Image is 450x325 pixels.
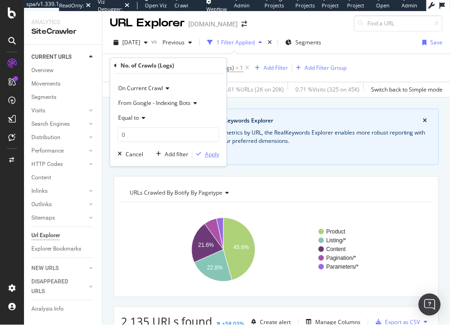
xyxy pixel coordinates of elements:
button: Previous [159,35,196,50]
span: Admin Page [402,2,417,16]
button: Apply [192,150,219,159]
div: Analysis Info [31,304,64,314]
text: Pagination/* [326,255,356,261]
span: Project Settings [348,2,366,16]
div: Search Engines [31,119,70,129]
span: Segments [295,38,321,46]
div: NEW URLS [31,264,59,273]
div: Explorer Bookmarks [31,244,81,254]
span: Project Page [322,2,339,16]
a: Analysis Info [31,304,96,314]
div: SiteCrawler [31,26,95,37]
text: 21.6% [198,242,214,248]
div: Add filter [165,150,188,158]
div: Content [31,173,51,183]
a: Distribution [31,133,86,142]
div: DISAPPEARED URLS [31,277,78,296]
span: Admin Crawl List [234,2,258,16]
a: Search Engines [31,119,86,129]
text: 45.6% [234,244,249,251]
div: Analytics [31,18,95,26]
div: Add Filter [264,64,288,72]
button: 1 Filter Applied [204,35,266,50]
button: [DATE] [110,35,151,50]
h4: URLs Crawled By Botify By pagetype [128,185,423,200]
span: vs [151,37,159,45]
div: info banner [114,109,439,165]
text: 22.8% [207,264,223,271]
span: 1 [240,61,243,74]
div: arrow-right-arrow-left [241,21,247,27]
div: Movements [31,79,60,89]
div: CURRENT URLS [31,52,72,62]
span: Equal to [118,114,139,122]
a: Content [31,173,96,183]
div: Sitemaps [31,213,55,223]
span: On Current Crawl [118,85,163,92]
a: NEW URLS [31,264,86,273]
div: [DOMAIN_NAME] [188,19,238,29]
div: While the Site Explorer provides crawl metrics by URL, the RealKeywords Explorer enables more rob... [125,129,427,145]
a: Url Explorer [31,231,96,240]
button: Save [419,35,443,50]
div: Visits [31,106,45,116]
span: Previous [159,38,185,46]
div: times [266,38,274,47]
div: Crawl metrics are now in the RealKeywords Explorer [134,117,423,125]
button: Add filter [152,150,188,159]
div: HTTP Codes [31,159,63,169]
span: Projects List [296,2,315,16]
a: Outlinks [31,200,86,209]
div: Add Filter Group [305,64,347,72]
span: Webflow [206,6,227,12]
text: Content [326,246,346,252]
div: Open Intercom Messenger [419,294,441,316]
text: Product [326,228,346,235]
span: 2025 Sep. 27th [122,38,140,46]
span: URLs Crawled By Botify By pagetype [130,189,222,196]
a: Movements [31,79,96,89]
a: HTTP Codes [31,159,86,169]
div: Cancel [126,150,143,158]
a: Visits [31,106,86,116]
div: Performance [31,146,64,156]
a: Performance [31,146,86,156]
a: Overview [31,66,96,75]
div: ReadOnly: [59,2,84,9]
span: Open Viz Editor [145,2,167,16]
button: Switch back to Simple mode [367,82,443,97]
a: Explorer Bookmarks [31,244,96,254]
a: Segments [31,92,96,102]
button: close banner [421,115,430,127]
div: 10.61 % URLs ( 2K on 20K ) [220,86,284,93]
div: No. of Crawls (Logs) [120,61,174,69]
div: 0.71 % Visits ( 325 on 45K ) [295,86,360,93]
div: Apply [205,150,219,158]
div: Segments [31,92,56,102]
a: DISAPPEARED URLS [31,277,86,296]
text: Listing/* [326,237,346,244]
button: Add Filter Group [292,62,347,74]
button: Segments [282,35,325,50]
span: Open in dev [377,2,391,16]
button: Cancel [114,150,143,159]
div: URL Explorer [110,15,185,31]
input: Find a URL [354,15,443,31]
div: Overview [31,66,54,75]
div: Distribution [31,133,60,142]
div: Save [430,38,443,46]
a: Sitemaps [31,213,86,223]
span: From Google - Indexing Bots [118,99,191,107]
a: CURRENT URLS [31,52,86,62]
a: Inlinks [31,186,86,196]
button: Add Filter [251,62,288,74]
div: 1 Filter Applied [216,38,255,46]
text: Parameters/* [326,264,359,270]
div: Switch back to Simple mode [371,86,443,93]
div: Inlinks [31,186,48,196]
span: = [235,64,239,72]
div: Outlinks [31,200,52,209]
svg: A chart. [121,209,432,290]
div: Url Explorer [31,231,60,240]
